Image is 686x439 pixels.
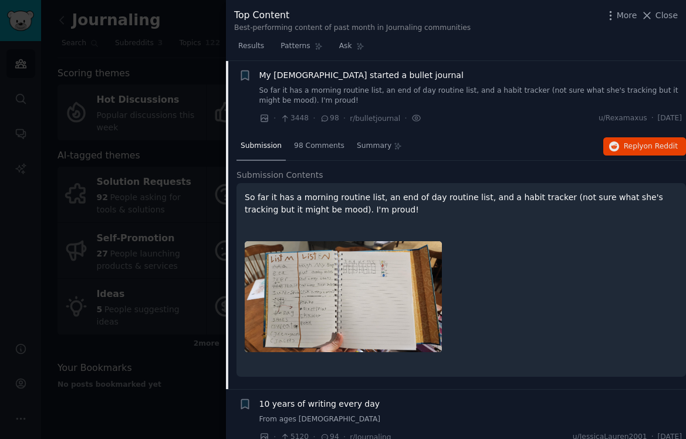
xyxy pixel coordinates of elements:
[280,113,309,124] span: 3448
[655,9,678,22] span: Close
[599,113,647,124] span: u/Rexamaxus
[236,169,323,181] span: Submission Contents
[335,37,369,61] a: Ask
[259,414,682,425] a: From ages [DEMOGRAPHIC_DATA]
[617,9,637,22] span: More
[651,113,654,124] span: ·
[644,142,678,150] span: on Reddit
[273,112,276,124] span: ·
[603,137,686,156] button: Replyon Reddit
[339,41,352,52] span: Ask
[245,191,678,216] p: So far it has a morning routine list, an end of day routine list, and a habit tracker (not sure w...
[238,41,264,52] span: Results
[276,37,326,61] a: Patterns
[320,113,339,124] span: 98
[350,114,400,123] span: r/bulletjournal
[658,113,682,124] span: [DATE]
[234,8,471,23] div: Top Content
[259,86,682,106] a: So far it has a morning routine list, an end of day routine list, and a habit tracker (not sure w...
[357,141,391,151] span: Summary
[259,69,464,82] a: My [DEMOGRAPHIC_DATA] started a bullet journal
[245,241,442,352] img: My 7 year old started a bullet journal
[343,112,346,124] span: ·
[313,112,315,124] span: ·
[234,23,471,33] div: Best-performing content of past month in Journaling communities
[259,398,380,410] a: 10 years of writing every day
[604,9,637,22] button: More
[641,9,678,22] button: Close
[624,141,678,152] span: Reply
[241,141,282,151] span: Submission
[404,112,407,124] span: ·
[281,41,310,52] span: Patterns
[234,37,268,61] a: Results
[294,141,344,151] span: 98 Comments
